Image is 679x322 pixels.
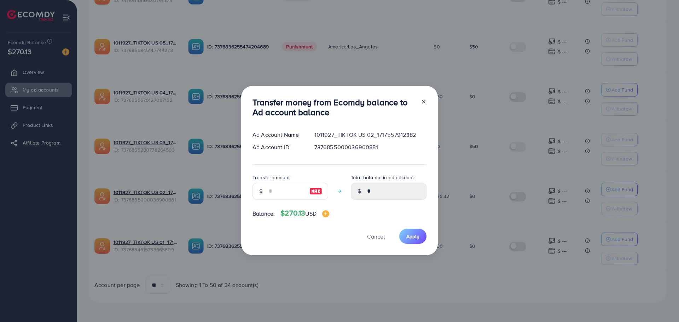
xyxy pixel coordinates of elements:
div: 1011927_TIKTOK US 02_1717557912382 [309,131,432,139]
span: Cancel [367,233,385,240]
h4: $270.13 [280,209,329,218]
span: Apply [406,233,419,240]
span: Balance: [253,210,275,218]
div: Ad Account ID [247,143,309,151]
div: 7376855000036900881 [309,143,432,151]
button: Cancel [358,229,394,244]
span: USD [305,210,316,217]
div: Ad Account Name [247,131,309,139]
iframe: Chat [649,290,674,317]
img: image [309,187,322,195]
label: Transfer amount [253,174,290,181]
img: image [322,210,329,217]
button: Apply [399,229,426,244]
label: Total balance in ad account [351,174,414,181]
h3: Transfer money from Ecomdy balance to Ad account balance [253,97,415,118]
